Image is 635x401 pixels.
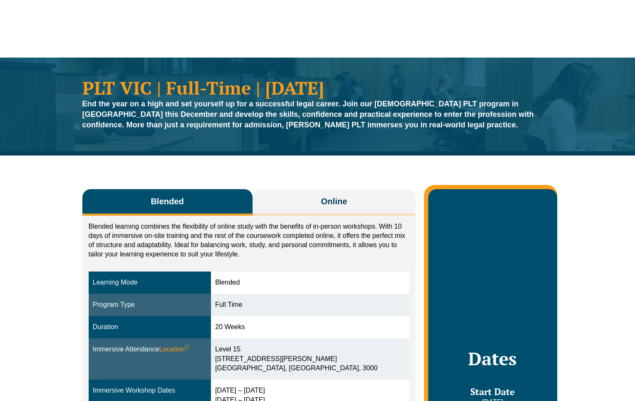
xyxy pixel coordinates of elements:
[82,100,534,129] strong: End the year on a high and set yourself up for a successful legal career. Join our [DEMOGRAPHIC_D...
[437,348,548,369] h2: Dates
[215,345,405,374] div: Level 15 [STREET_ADDRESS][PERSON_NAME] [GEOGRAPHIC_DATA], [GEOGRAPHIC_DATA], 3000
[89,222,410,259] p: Blended learning combines the flexibility of online study with the benefits of in-person workshop...
[184,344,190,350] sup: ⓘ
[215,300,405,310] div: Full Time
[470,385,515,398] span: Start Date
[151,195,184,207] span: Blended
[93,386,207,396] div: Immersive Workshop Dates
[93,300,207,310] div: Program Type
[159,345,190,354] span: Location
[215,322,405,332] div: 20 Weeks
[215,278,405,288] div: Blended
[93,322,207,332] div: Duration
[321,195,347,207] span: Online
[82,79,553,97] h1: PLT VIC | Full-Time | [DATE]
[93,345,207,354] div: Immersive Attendance
[93,278,207,288] div: Learning Mode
